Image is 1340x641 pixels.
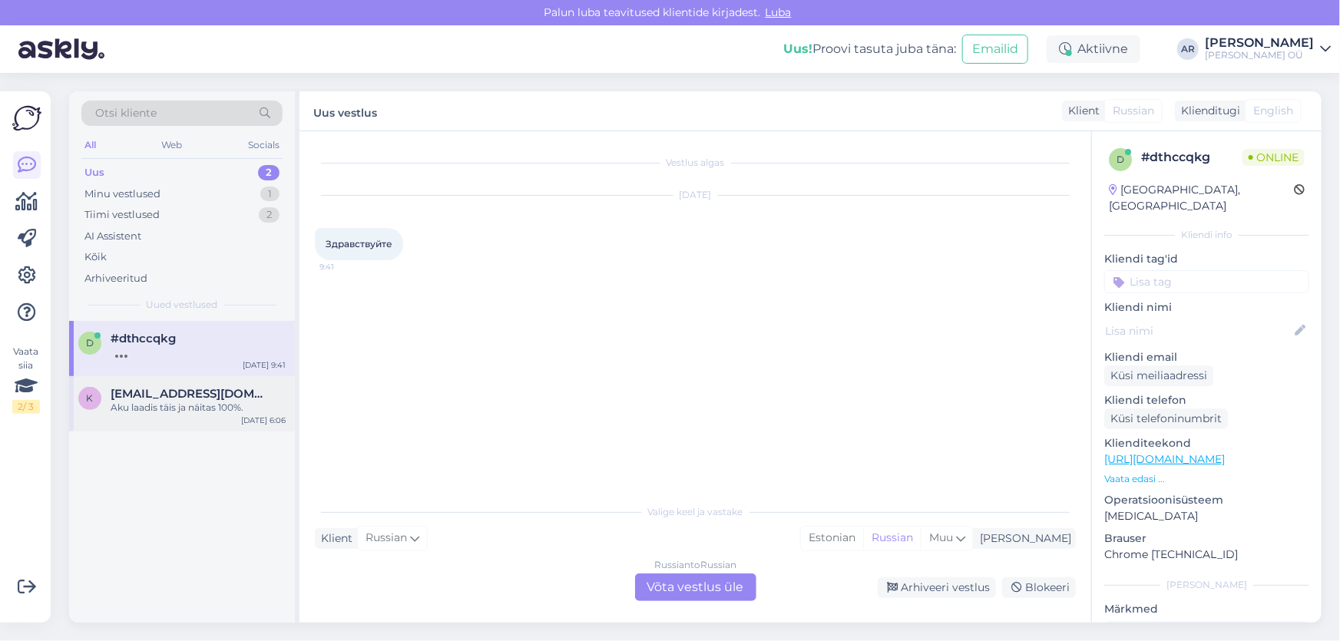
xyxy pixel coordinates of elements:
span: 9:41 [319,261,377,273]
input: Lisa nimi [1105,322,1292,339]
div: [DATE] [315,188,1076,202]
div: 2 [258,165,280,180]
div: Arhiveeritud [84,271,147,286]
div: [DATE] 9:41 [243,359,286,371]
div: Valige keel ja vastake [315,505,1076,519]
div: [PERSON_NAME] [1104,578,1309,592]
p: Brauser [1104,530,1309,547]
div: Aku laadis täis ja näitas 100%. [111,401,286,415]
div: Kliendi info [1104,228,1309,242]
span: Otsi kliente [95,105,157,121]
div: Klienditugi [1175,103,1240,119]
div: Klient [1062,103,1100,119]
p: Chrome [TECHNICAL_ID] [1104,547,1309,563]
a: [URL][DOMAIN_NAME] [1104,452,1225,466]
div: Vestlus algas [315,156,1076,170]
div: [PERSON_NAME] [974,530,1071,547]
div: Socials [245,135,283,155]
b: Uus! [783,41,812,56]
div: Vaata siia [12,345,40,414]
div: Aktiivne [1047,35,1140,63]
div: [DATE] 6:06 [241,415,286,426]
span: Online [1242,149,1305,166]
p: Kliendi tag'id [1104,251,1309,267]
div: Küsi meiliaadressi [1104,365,1213,386]
span: Uued vestlused [147,298,218,312]
p: Kliendi nimi [1104,299,1309,316]
div: Proovi tasuta juba täna: [783,40,956,58]
div: # dthccqkg [1141,148,1242,167]
div: Blokeeri [1002,577,1076,598]
div: Arhiveeri vestlus [878,577,996,598]
div: Web [159,135,186,155]
span: Russian [1113,103,1154,119]
p: Klienditeekond [1104,435,1309,451]
p: Kliendi telefon [1104,392,1309,408]
span: English [1253,103,1293,119]
div: [PERSON_NAME] OÜ [1205,49,1314,61]
span: Luba [761,5,796,19]
div: [GEOGRAPHIC_DATA], [GEOGRAPHIC_DATA] [1109,182,1294,214]
label: Uus vestlus [313,101,377,121]
div: [PERSON_NAME] [1205,37,1314,49]
p: Kliendi email [1104,349,1309,365]
p: Vaata edasi ... [1104,472,1309,486]
span: kaubiful@gmail.com [111,387,270,401]
p: Märkmed [1104,601,1309,617]
span: #dthccqkg [111,332,176,345]
div: AI Assistent [84,229,141,244]
span: d [86,337,94,349]
div: Minu vestlused [84,187,160,202]
div: Kõik [84,249,107,265]
div: 1 [260,187,280,202]
div: 2 [259,207,280,223]
div: AR [1177,38,1199,60]
div: Klient [315,530,352,547]
p: Operatsioonisüsteem [1104,492,1309,508]
img: Askly Logo [12,104,41,133]
span: Russian [366,530,407,547]
span: k [87,392,94,404]
div: Uus [84,165,104,180]
span: d [1117,154,1124,165]
span: Muu [929,530,953,544]
div: Russian [863,527,921,550]
div: Tiimi vestlused [84,207,160,223]
div: Estonian [801,527,863,550]
input: Lisa tag [1104,270,1309,293]
div: All [81,135,99,155]
a: [PERSON_NAME][PERSON_NAME] OÜ [1205,37,1331,61]
p: [MEDICAL_DATA] [1104,508,1309,524]
button: Emailid [962,35,1028,64]
div: 2 / 3 [12,400,40,414]
div: Russian to Russian [654,558,736,572]
span: Здравствуйте [326,238,392,249]
div: Võta vestlus üle [635,573,756,601]
div: Küsi telefoninumbrit [1104,408,1228,429]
